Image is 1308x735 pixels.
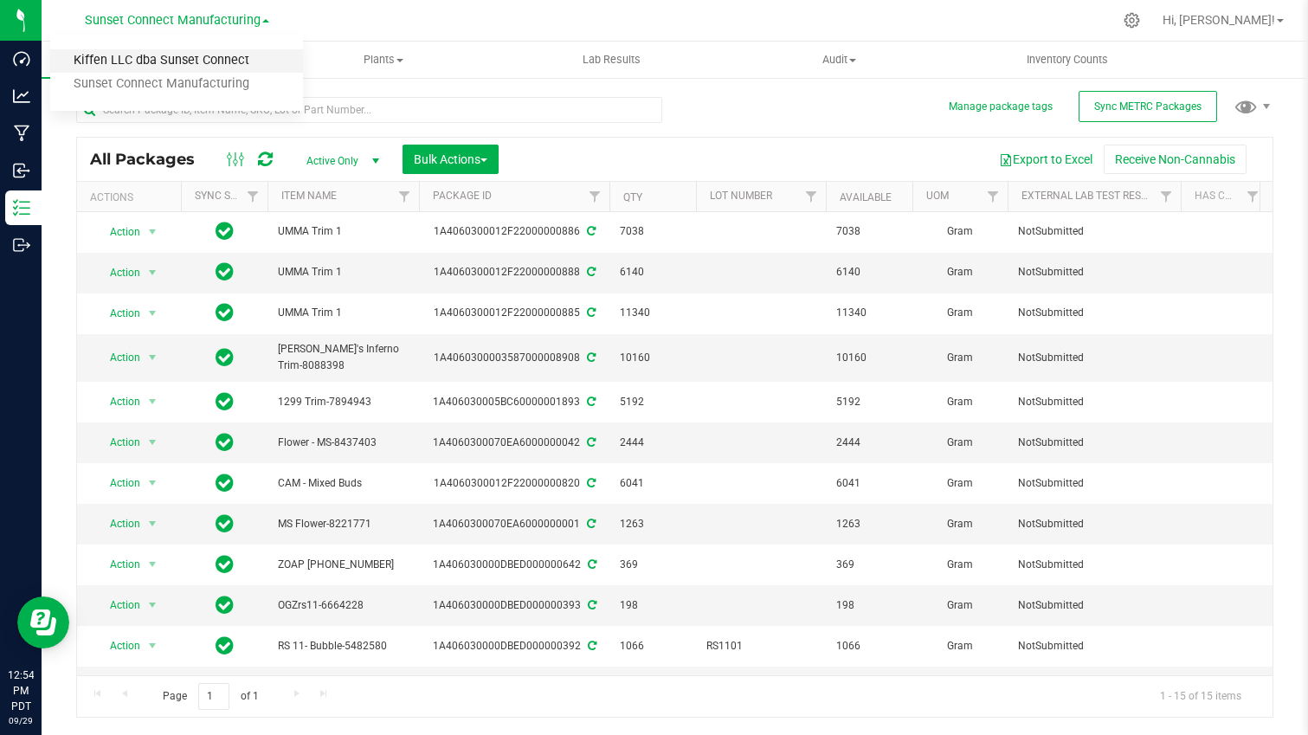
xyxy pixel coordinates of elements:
[278,223,409,240] span: UMMA Trim 1
[278,638,409,654] span: RS 11- Bubble-5482580
[216,512,234,536] span: In Sync
[706,638,815,654] span: RS1101
[281,190,337,202] a: Item Name
[1018,350,1170,366] span: NotSubmitted
[414,152,487,166] span: Bulk Actions
[840,191,892,203] a: Available
[85,13,261,28] span: Sunset Connect Manufacturing
[1104,145,1247,174] button: Receive Non-Cannabis
[216,300,234,325] span: In Sync
[416,394,612,410] div: 1A406030005BC60000001893
[94,261,141,285] span: Action
[836,435,902,451] span: 2444
[278,305,409,321] span: UMMA Trim 1
[1094,100,1202,113] span: Sync METRC Packages
[142,430,164,455] span: select
[836,557,902,573] span: 369
[50,73,303,96] a: Sunset Connect Manufacturing
[142,593,164,617] span: select
[498,42,725,78] a: Lab Results
[278,341,409,374] span: [PERSON_NAME]'s Inferno Trim-8088398
[923,475,997,492] span: Gram
[836,394,902,410] span: 5192
[216,471,234,495] span: In Sync
[195,190,261,202] a: Sync Status
[416,264,612,280] div: 1A4060300012F22000000888
[1239,182,1267,211] a: Filter
[1018,638,1170,654] span: NotSubmitted
[142,345,164,370] span: select
[620,557,686,573] span: 369
[216,593,234,617] span: In Sync
[216,552,234,577] span: In Sync
[8,714,34,727] p: 09/29
[923,264,997,280] span: Gram
[1003,52,1131,68] span: Inventory Counts
[270,52,496,68] span: Plants
[584,306,596,319] span: Sync from Compliance System
[13,87,30,105] inline-svg: Analytics
[17,596,69,648] iframe: Resource center
[94,220,141,244] span: Action
[836,350,902,366] span: 10160
[1018,394,1170,410] span: NotSubmitted
[94,593,141,617] span: Action
[416,435,612,451] div: 1A4060300070EA6000000042
[278,264,409,280] span: UMMA Trim 1
[584,518,596,530] span: Sync from Compliance System
[216,260,234,284] span: In Sync
[1163,13,1275,27] span: Hi, [PERSON_NAME]!
[94,390,141,414] span: Action
[949,100,1053,114] button: Manage package tags
[581,182,609,211] a: Filter
[1152,182,1181,211] a: Filter
[836,305,902,321] span: 11340
[142,512,164,536] span: select
[953,42,1181,78] a: Inventory Counts
[216,345,234,370] span: In Sync
[278,516,409,532] span: MS Flower-8221771
[584,225,596,237] span: Sync from Compliance System
[416,350,612,366] div: 1A4060300003587000008908
[1018,305,1170,321] span: NotSubmitted
[1181,182,1267,212] th: Has COA
[620,597,686,614] span: 198
[1018,264,1170,280] span: NotSubmitted
[216,430,234,455] span: In Sync
[76,97,662,123] input: Search Package ID, Item Name, SKU, Lot or Part Number...
[979,182,1008,211] a: Filter
[620,638,686,654] span: 1066
[1021,190,1157,202] a: External Lab Test Result
[390,182,419,211] a: Filter
[1018,223,1170,240] span: NotSubmitted
[585,599,596,611] span: Sync from Compliance System
[50,49,303,73] a: Kiffen LLC dba Sunset Connect
[416,557,612,573] div: 1A406030000DBED000000642
[1146,683,1255,709] span: 1 - 15 of 15 items
[585,640,596,652] span: Sync from Compliance System
[142,634,164,658] span: select
[148,683,273,710] span: Page of 1
[216,219,234,243] span: In Sync
[94,301,141,326] span: Action
[620,350,686,366] span: 10160
[416,638,612,654] div: 1A406030000DBED000000392
[8,667,34,714] p: 12:54 PM PDT
[710,190,772,202] a: Lot Number
[584,477,596,489] span: Sync from Compliance System
[620,223,686,240] span: 7038
[620,394,686,410] span: 5192
[584,351,596,364] span: Sync from Compliance System
[416,305,612,321] div: 1A4060300012F22000000885
[13,236,30,254] inline-svg: Outbound
[923,435,997,451] span: Gram
[1018,557,1170,573] span: NotSubmitted
[836,264,902,280] span: 6140
[278,674,409,706] span: Slurricane Hash Production Batch
[923,638,997,654] span: Gram
[923,557,997,573] span: Gram
[142,471,164,495] span: select
[620,516,686,532] span: 1263
[988,145,1104,174] button: Export to Excel
[1018,597,1170,614] span: NotSubmitted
